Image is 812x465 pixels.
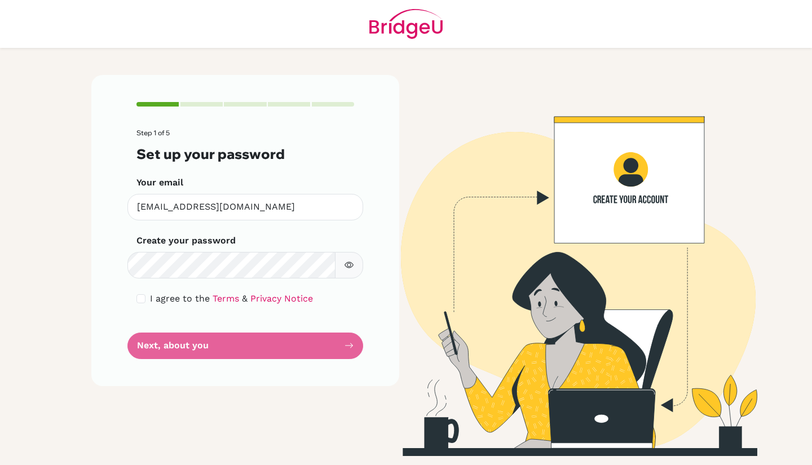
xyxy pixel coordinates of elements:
a: Terms [213,293,239,304]
span: Step 1 of 5 [136,129,170,137]
h3: Set up your password [136,146,354,162]
a: Privacy Notice [250,293,313,304]
span: & [242,293,248,304]
input: Insert your email* [127,194,363,220]
label: Your email [136,176,183,189]
span: I agree to the [150,293,210,304]
label: Create your password [136,234,236,247]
